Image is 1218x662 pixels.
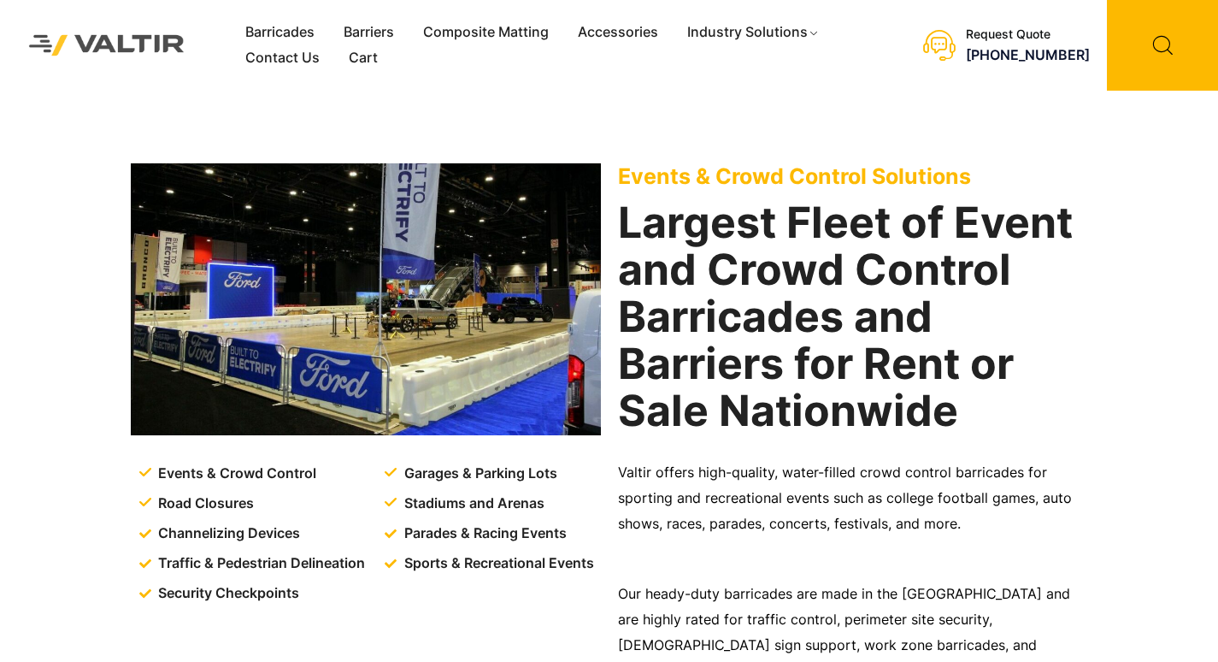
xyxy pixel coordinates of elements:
[409,20,563,45] a: Composite Matting
[400,491,544,517] span: Stadiums and Arenas
[231,20,329,45] a: Barricades
[400,551,594,576] span: Sports & Recreational Events
[966,27,1090,42] div: Request Quote
[618,163,1088,189] p: Events & Crowd Control Solutions
[154,581,299,606] span: Security Checkpoints
[618,199,1088,434] h2: Largest Fleet of Event and Crowd Control Barricades and Barriers for Rent or Sale Nationwide
[154,521,300,547] span: Channelizing Devices
[13,19,201,73] img: Valtir Rentals
[231,45,334,71] a: Contact Us
[154,461,316,487] span: Events & Crowd Control
[154,491,254,517] span: Road Closures
[329,20,409,45] a: Barriers
[618,460,1088,537] p: Valtir offers high-quality, water-filled crowd control barricades for sporting and recreational e...
[400,521,567,547] span: Parades & Racing Events
[563,20,673,45] a: Accessories
[334,45,392,71] a: Cart
[673,20,834,45] a: Industry Solutions
[966,46,1090,63] a: [PHONE_NUMBER]
[154,551,365,576] span: Traffic & Pedestrian Delineation
[400,461,557,487] span: Garages & Parking Lots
